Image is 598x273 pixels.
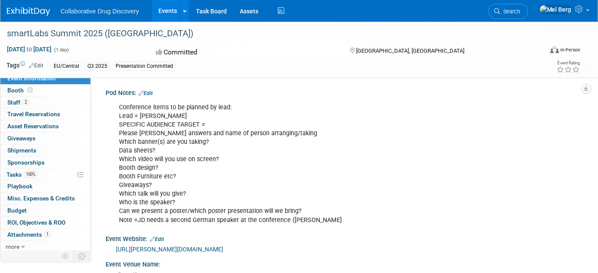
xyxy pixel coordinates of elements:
[0,229,90,241] a: Attachments1
[357,48,465,54] span: [GEOGRAPHIC_DATA], [GEOGRAPHIC_DATA]
[7,135,35,142] span: Giveaways
[44,231,51,238] span: 1
[7,231,51,238] span: Attachments
[7,111,60,117] span: Travel Reservations
[106,232,581,244] div: Event Website:
[7,159,45,166] span: Sponsorships
[26,87,34,93] span: Booth not reserved yet
[489,4,528,19] a: Search
[25,46,33,53] span: to
[7,219,65,226] span: ROI, Objectives & ROO
[85,62,110,71] div: Q3 2025
[61,8,139,15] span: Collaborative Drug Discovery
[500,8,520,15] span: Search
[153,45,336,60] div: Committed
[0,121,90,132] a: Asset Reservations
[0,205,90,216] a: Budget
[29,63,43,69] a: Edit
[6,45,52,53] span: [DATE] [DATE]
[0,97,90,108] a: Staff2
[550,46,559,53] img: Format-Inperson.png
[0,157,90,168] a: Sponsorships
[7,87,34,94] span: Booth
[6,61,43,71] td: Tags
[7,147,36,154] span: Shipments
[7,7,50,16] img: ExhibitDay
[7,207,27,214] span: Budget
[0,169,90,181] a: Tasks100%
[557,61,580,65] div: Event Rating
[23,99,29,105] span: 2
[7,195,75,202] span: Misc. Expenses & Credits
[73,251,91,262] td: Toggle Event Tabs
[0,193,90,204] a: Misc. Expenses & Credits
[496,45,581,58] div: Event Format
[113,62,176,71] div: Presentation Committed
[6,171,38,178] span: Tasks
[4,26,532,41] div: smartLabs Summit 2025 ([GEOGRAPHIC_DATA])
[0,108,90,120] a: Travel Reservations
[0,217,90,229] a: ROI, Objectives & ROO
[116,246,223,253] a: [URL][PERSON_NAME][DOMAIN_NAME]
[51,62,82,71] div: EU/Central
[0,133,90,144] a: Giveaways
[7,123,59,130] span: Asset Reservations
[0,241,90,253] a: more
[58,251,73,262] td: Personalize Event Tab Strip
[540,5,572,14] img: Mel Berg
[150,236,164,242] a: Edit
[106,258,581,269] div: Event Venue Name:
[560,47,581,53] div: In-Person
[113,99,489,229] div: Conference items to be planned by lead: Lead = [PERSON_NAME] SPECIFIC AUDIENCE TARGET = Please [P...
[7,99,29,106] span: Staff
[0,73,90,84] a: Event Information
[24,171,38,178] span: 100%
[0,181,90,192] a: Playbook
[0,85,90,96] a: Booth
[138,90,153,96] a: Edit
[53,47,69,53] span: (1 day)
[6,243,19,250] span: more
[106,86,581,98] div: Pod Notes:
[0,145,90,156] a: Shipments
[7,183,32,190] span: Playbook
[7,75,56,82] span: Event Information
